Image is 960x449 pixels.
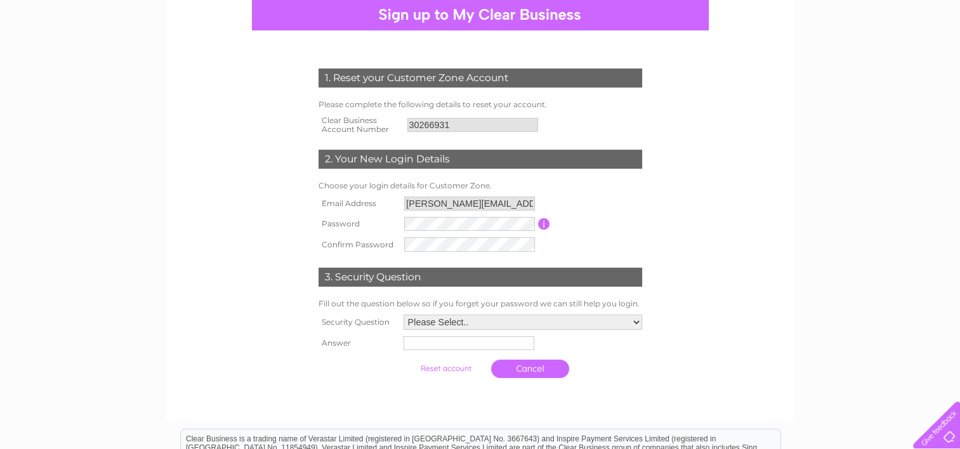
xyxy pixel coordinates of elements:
[315,296,645,311] td: Fill out the question below so if you forget your password we can still help you login.
[782,54,806,63] a: Water
[315,214,402,234] th: Password
[491,360,569,378] a: Cancel
[315,178,645,193] td: Choose your login details for Customer Zone.
[319,150,642,169] div: 2. Your New Login Details
[315,112,404,138] th: Clear Business Account Number
[315,234,402,254] th: Confirm Password
[319,68,642,88] div: 1. Reset your Customer Zone Account
[181,7,780,62] div: Clear Business is a trading name of Verastar Limited (registered in [GEOGRAPHIC_DATA] No. 3667643...
[407,360,485,377] input: Submit
[895,54,914,63] a: Blog
[921,54,952,63] a: Contact
[814,54,842,63] a: Energy
[721,6,808,22] a: 0333 014 3131
[315,97,645,112] td: Please complete the following details to reset your account.
[315,311,400,333] th: Security Question
[315,193,402,214] th: Email Address
[34,33,98,72] img: logo.png
[538,218,550,230] input: Information
[315,333,400,353] th: Answer
[850,54,888,63] a: Telecoms
[319,268,642,287] div: 3. Security Question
